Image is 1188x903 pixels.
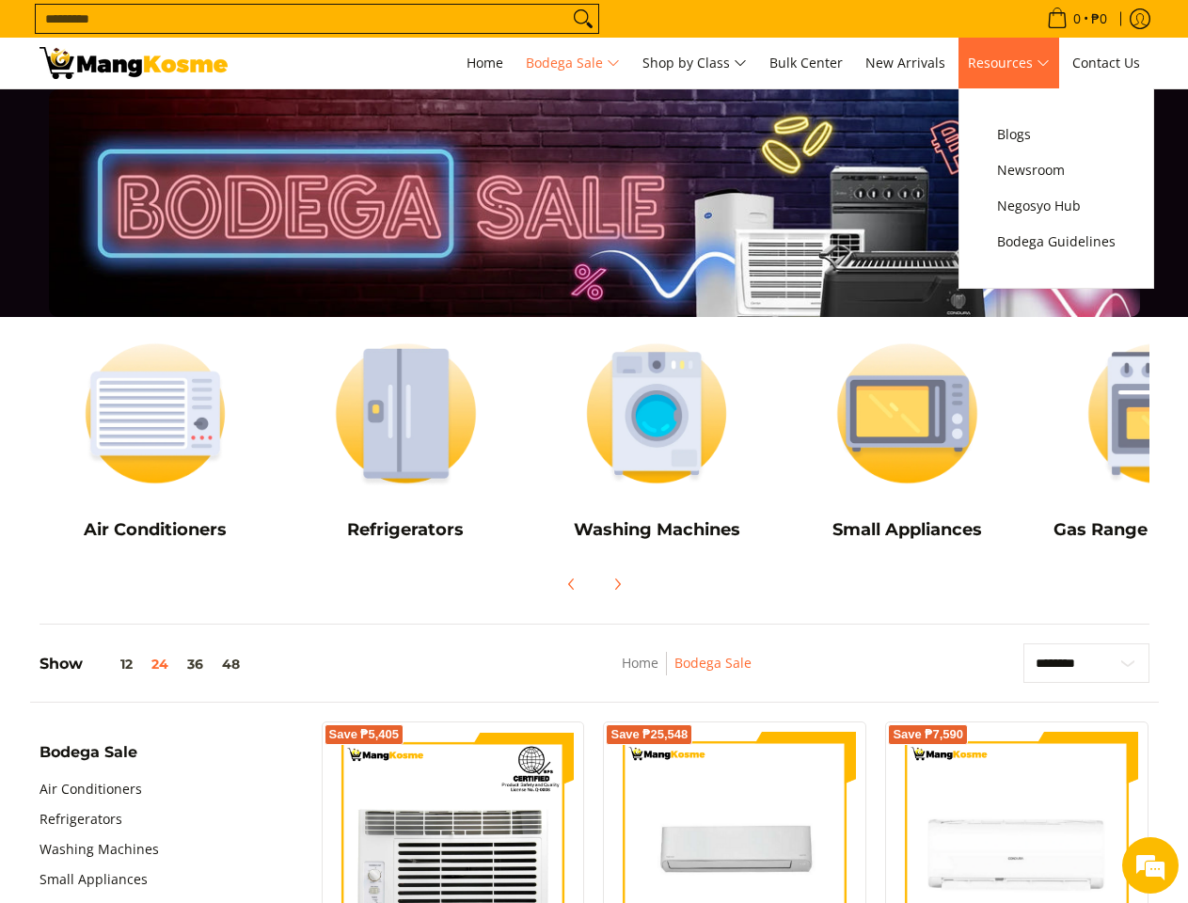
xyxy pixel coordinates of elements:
[856,38,955,88] a: New Arrivals
[467,54,503,71] span: Home
[541,326,773,500] img: Washing Machines
[968,52,1050,75] span: Resources
[1041,8,1113,29] span: •
[40,47,228,79] img: Bodega Sale l Mang Kosme: Cost-Efficient &amp; Quality Home Appliances
[551,563,593,605] button: Previous
[40,745,137,760] span: Bodega Sale
[329,729,400,740] span: Save ₱5,405
[988,224,1125,260] a: Bodega Guidelines
[178,657,213,672] button: 36
[40,834,159,864] a: Washing Machines
[40,774,142,804] a: Air Conditioners
[213,657,249,672] button: 48
[997,123,1116,147] span: Blogs
[246,38,1149,88] nav: Main Menu
[541,326,773,554] a: Washing Machines Washing Machines
[791,326,1023,554] a: Small Appliances Small Appliances
[997,230,1116,254] span: Bodega Guidelines
[622,654,658,672] a: Home
[596,563,638,605] button: Next
[988,117,1125,152] a: Blogs
[633,38,756,88] a: Shop by Class
[1088,12,1110,25] span: ₱0
[40,326,272,500] img: Air Conditioners
[40,519,272,541] h5: Air Conditioners
[997,159,1116,182] span: Newsroom
[893,729,963,740] span: Save ₱7,590
[997,195,1116,218] span: Negosyo Hub
[526,52,620,75] span: Bodega Sale
[40,326,272,554] a: Air Conditioners Air Conditioners
[642,52,747,75] span: Shop by Class
[83,657,142,672] button: 12
[791,519,1023,541] h5: Small Appliances
[674,654,752,672] a: Bodega Sale
[1072,54,1140,71] span: Contact Us
[568,5,598,33] button: Search
[290,326,522,500] img: Refrigerators
[760,38,852,88] a: Bulk Center
[457,38,513,88] a: Home
[40,864,148,895] a: Small Appliances
[865,54,945,71] span: New Arrivals
[769,54,843,71] span: Bulk Center
[988,152,1125,188] a: Newsroom
[40,655,249,673] h5: Show
[142,657,178,672] button: 24
[290,326,522,554] a: Refrigerators Refrigerators
[516,38,629,88] a: Bodega Sale
[988,188,1125,224] a: Negosyo Hub
[610,729,688,740] span: Save ₱25,548
[1070,12,1084,25] span: 0
[1063,38,1149,88] a: Contact Us
[541,519,773,541] h5: Washing Machines
[791,326,1023,500] img: Small Appliances
[501,652,871,694] nav: Breadcrumbs
[290,519,522,541] h5: Refrigerators
[40,804,122,834] a: Refrigerators
[958,38,1059,88] a: Resources
[40,745,137,774] summary: Open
